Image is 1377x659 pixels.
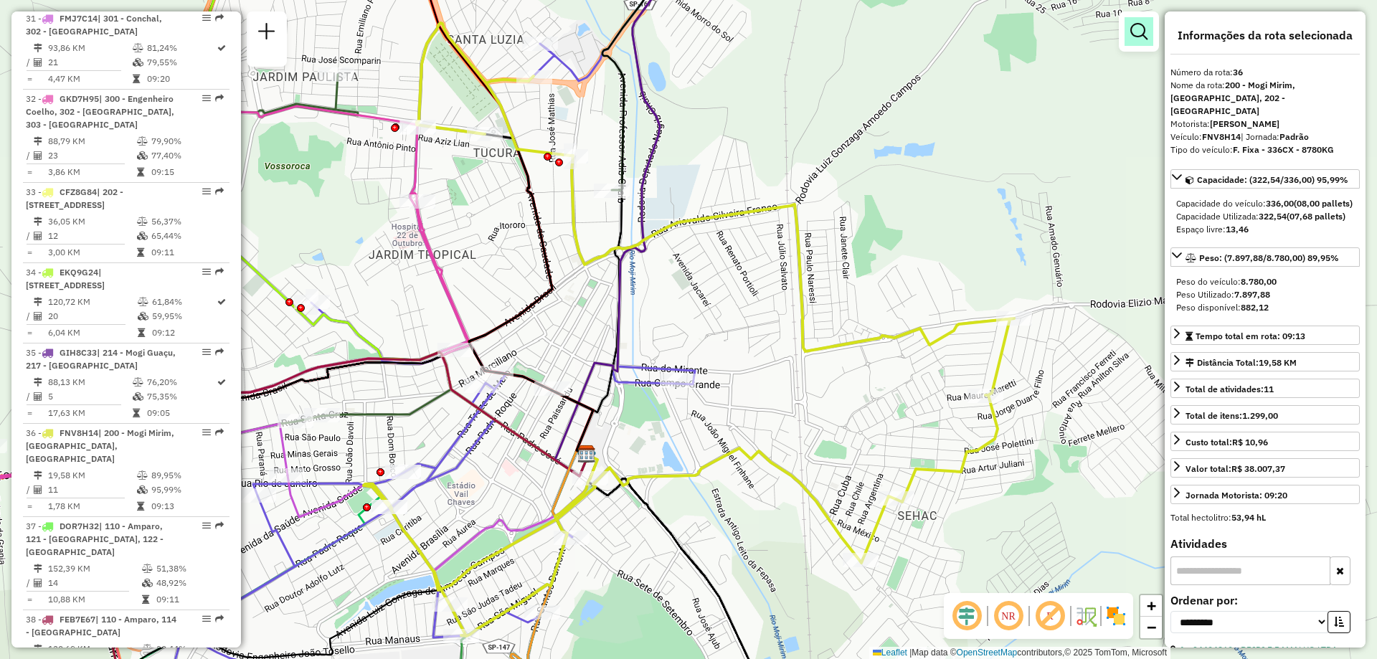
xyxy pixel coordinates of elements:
a: Zoom out [1140,617,1162,638]
div: Capacidade: (322,54/336,00) 95,99% [1170,191,1360,242]
em: Rota exportada [215,348,224,356]
strong: 36 [1233,67,1243,77]
strong: 13,46 [1226,224,1249,234]
i: % de utilização da cubagem [138,312,148,321]
strong: FNV8H14 [1202,131,1241,142]
td: 10,88 KM [47,592,141,607]
i: % de utilização do peso [133,44,143,52]
td: = [26,245,33,260]
a: Peso: (7.897,88/8.780,00) 89,95% [1170,247,1360,267]
i: Tempo total em rota [142,595,149,604]
td: 51,38% [156,561,224,576]
div: Veículo: [1170,131,1360,143]
em: Rota exportada [215,14,224,22]
td: = [26,72,33,86]
div: Custo total: [1186,436,1268,449]
span: | 202 - [STREET_ADDRESS] [26,186,123,210]
td: 93,86 KM [47,41,132,55]
td: 56,37% [151,214,223,229]
div: Capacidade Utilizada: [1176,210,1354,223]
span: | 110 - Amparo, 121 - [GEOGRAPHIC_DATA], 122 - [GEOGRAPHIC_DATA] [26,521,164,557]
td: 12 [47,229,136,243]
i: % de utilização do peso [133,378,143,387]
i: % de utilização do peso [142,564,153,573]
a: Total de itens:1.299,00 [1170,405,1360,425]
em: Opções [202,14,211,22]
span: 37 - [26,521,164,557]
td: / [26,389,33,404]
td: 14 [47,576,141,590]
div: Total de itens: [1186,409,1278,422]
em: Opções [202,187,211,196]
span: Ocultar NR [991,599,1026,633]
strong: (07,68 pallets) [1287,211,1345,222]
strong: 7.897,88 [1234,289,1270,300]
strong: 882,12 [1241,302,1269,313]
td: 65,44% [151,229,223,243]
em: Rota exportada [215,94,224,103]
td: 95,99% [151,483,223,497]
td: 09:12 [151,326,216,340]
td: 23 [47,148,136,163]
td: 4,47 KM [47,72,132,86]
i: Distância Total [34,217,42,226]
i: Distância Total [34,471,42,480]
div: Valor total: [1186,463,1285,475]
img: Fluxo de ruas [1074,605,1097,627]
strong: (08,00 pallets) [1294,198,1353,209]
span: − [1147,618,1156,636]
div: Peso: (7.897,88/8.780,00) 89,95% [1170,270,1360,320]
div: Espaço livre: [1176,223,1354,236]
td: / [26,148,33,163]
em: Rota exportada [215,615,224,623]
span: DOR7H32 [60,521,99,531]
td: 6,04 KM [47,326,137,340]
span: | 110 - Amparo, 114 - [GEOGRAPHIC_DATA] [26,614,176,637]
span: EKQ9G24 [60,267,98,278]
td: 09:11 [151,245,223,260]
td: = [26,326,33,340]
em: Opções [202,521,211,530]
i: % de utilização da cubagem [133,392,143,401]
a: Exibir filtros [1125,17,1153,46]
span: 35 - [26,347,176,371]
span: FMJ7C14 [60,13,98,24]
span: 32 - [26,93,174,130]
a: Tempo total em rota: 09:13 [1170,326,1360,345]
button: Ordem crescente [1328,611,1350,633]
div: Distância Total: [1186,356,1297,369]
div: Peso disponível: [1176,301,1354,314]
i: Rota otimizada [217,378,226,387]
td: 75,35% [146,389,216,404]
strong: F. Fixa - 336CX - 8780KG [1233,144,1334,155]
em: Opções [202,94,211,103]
strong: Padrão [1279,131,1309,142]
em: Opções [202,267,211,276]
a: Zoom in [1140,595,1162,617]
td: 88,79 KM [47,134,136,148]
a: 1 - 94404260 - BRIDI E RAMALHO LTDA [1180,644,1338,655]
em: Rota exportada [215,521,224,530]
i: Rota otimizada [217,44,226,52]
td: = [26,406,33,420]
td: 1,78 KM [47,499,136,513]
td: 09:05 [146,406,216,420]
td: 89,95% [151,468,223,483]
td: / [26,309,33,323]
a: Nova sessão e pesquisa [252,17,281,49]
a: Valor total:R$ 38.007,37 [1170,458,1360,478]
span: | 200 - Mogi Mirim, [GEOGRAPHIC_DATA], [GEOGRAPHIC_DATA] [26,427,174,464]
span: Ocultar deslocamento [950,599,984,633]
span: | Jornada: [1241,131,1309,142]
strong: 322,54 [1259,211,1287,222]
td: 90,44% [156,642,224,656]
span: 19,58 KM [1259,357,1297,368]
td: 61,84% [151,295,216,309]
span: 36 - [26,427,174,464]
i: Total de Atividades [34,392,42,401]
i: Total de Atividades [34,58,42,67]
em: Rota exportada [215,267,224,276]
td: 09:13 [151,499,223,513]
td: / [26,229,33,243]
span: 34 - [26,267,105,290]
